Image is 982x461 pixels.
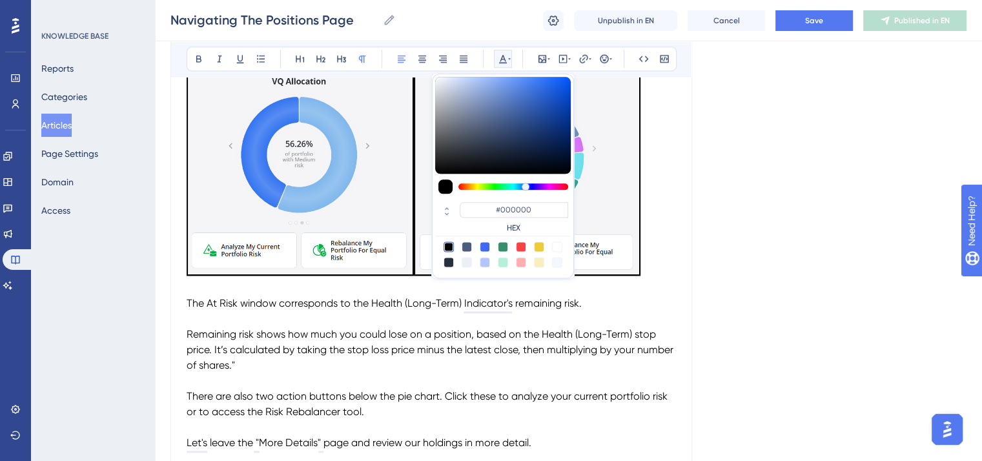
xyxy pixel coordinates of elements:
[30,3,81,19] span: Need Help?
[41,114,72,137] button: Articles
[863,10,967,31] button: Published in EN
[41,199,70,222] button: Access
[170,11,378,29] input: Article Name
[574,10,677,31] button: Unpublish in EN
[187,390,670,418] span: There are also two action buttons below the pie chart. Click these to analyze your current portfo...
[41,142,98,165] button: Page Settings
[775,10,853,31] button: Save
[460,223,568,233] label: HEX
[598,15,654,26] span: Unpublish in EN
[187,297,582,309] span: The At Risk window corresponds to the Health (Long-Term) Indicator's remaining risk.
[688,10,765,31] button: Cancel
[894,15,950,26] span: Published in EN
[928,410,967,449] iframe: UserGuiding AI Assistant Launcher
[187,328,676,371] span: Remaining risk shows how much you could lose on a position, based on the Health (Long-Term) stop ...
[41,170,74,194] button: Domain
[713,15,740,26] span: Cancel
[41,31,108,41] div: KNOWLEDGE BASE
[187,436,531,449] span: Let's leave the "More Details" page and review our holdings in more detail.
[805,15,823,26] span: Save
[41,57,74,80] button: Reports
[41,85,87,108] button: Categories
